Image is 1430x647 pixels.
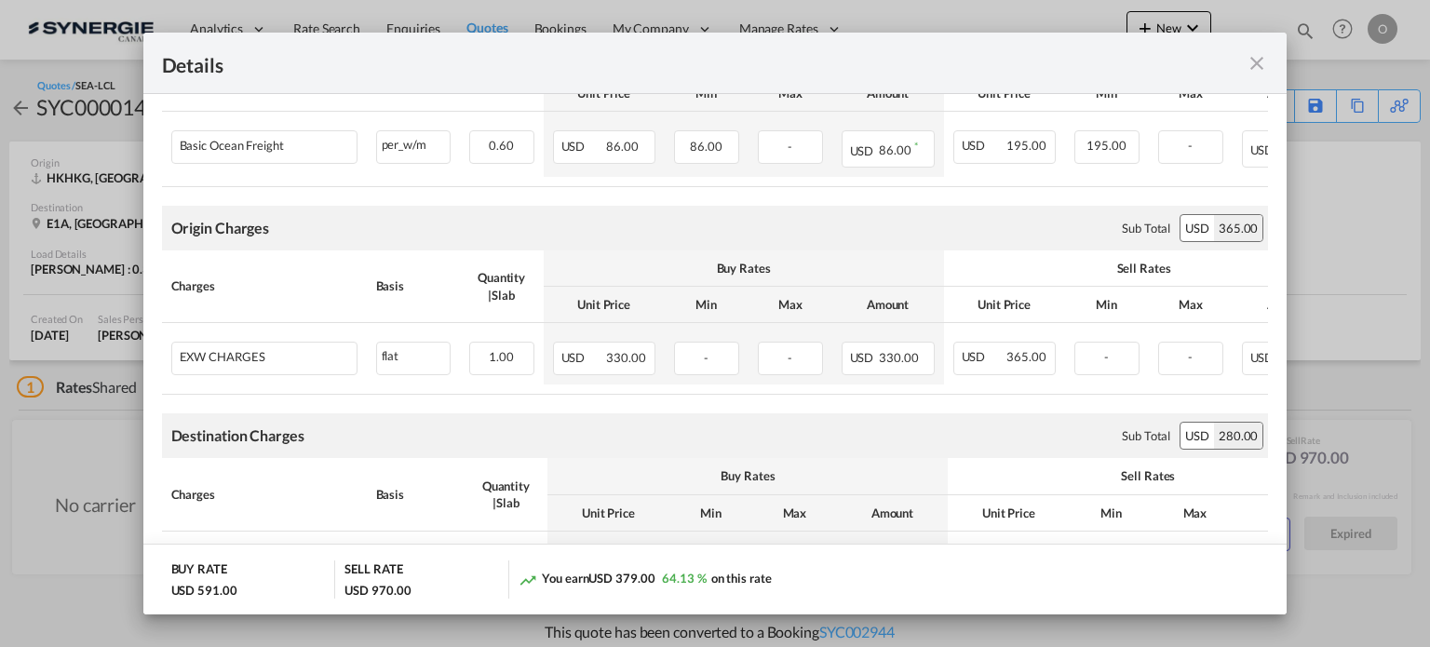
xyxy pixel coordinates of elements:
[544,75,665,112] th: Unit Price
[788,139,792,154] span: -
[749,75,832,112] th: Max
[1233,75,1344,112] th: Amount
[544,287,665,323] th: Unit Price
[832,287,944,323] th: Amount
[1233,287,1344,323] th: Amount
[1188,138,1193,153] span: -
[377,131,450,155] div: per_w/m
[547,495,668,532] th: Unit Price
[561,139,604,154] span: USD
[469,269,534,303] div: Quantity | Slab
[1214,423,1262,449] div: 280.00
[953,260,1335,276] div: Sell Rates
[376,486,455,503] div: Basis
[962,138,1005,153] span: USD
[180,350,265,364] div: EXW CHARGES
[588,571,654,586] span: USD 379.00
[489,138,514,153] span: 0.60
[1236,495,1348,532] th: Amount
[376,277,451,294] div: Basis
[944,287,1065,323] th: Unit Price
[957,467,1339,484] div: Sell Rates
[1250,143,1275,158] span: USD
[1180,423,1214,449] div: USD
[553,260,935,276] div: Buy Rates
[879,143,911,158] span: 86.00
[662,571,706,586] span: 64.13 %
[665,287,749,323] th: Min
[171,486,357,503] div: Charges
[752,495,836,532] th: Max
[561,350,604,365] span: USD
[1250,350,1275,365] span: USD
[850,350,877,365] span: USD
[1188,349,1193,364] span: -
[606,350,645,365] span: 330.00
[171,277,357,294] div: Charges
[1065,287,1149,323] th: Min
[962,349,1005,364] span: USD
[1149,75,1233,112] th: Max
[1153,495,1236,532] th: Max
[944,75,1065,112] th: Unit Price
[1122,427,1170,444] div: Sub Total
[704,350,708,365] span: -
[519,570,771,589] div: You earn on this rate
[1149,287,1233,323] th: Max
[832,75,944,112] th: Amount
[668,495,752,532] th: Min
[171,218,270,238] div: Origin Charges
[171,560,227,582] div: BUY RATE
[171,582,237,599] div: USD 591.00
[836,495,948,532] th: Amount
[948,495,1069,532] th: Unit Price
[1214,215,1262,241] div: 365.00
[1069,495,1153,532] th: Min
[344,582,411,599] div: USD 970.00
[143,33,1288,615] md-dialog: Port of Loading ...
[1006,349,1046,364] span: 365.00
[879,350,918,365] span: 330.00
[1104,349,1109,364] span: -
[749,287,832,323] th: Max
[162,51,1158,74] div: Details
[1086,138,1126,153] span: 195.00
[171,425,304,446] div: Destination Charges
[1180,215,1214,241] div: USD
[690,139,722,154] span: 86.00
[1006,138,1046,153] span: 195.00
[1065,75,1149,112] th: Min
[665,75,749,112] th: Min
[850,143,877,158] span: USD
[606,139,639,154] span: 86.00
[1122,220,1170,236] div: Sub Total
[473,478,538,511] div: Quantity | Slab
[519,571,537,589] md-icon: icon-trending-up
[1246,52,1268,74] md-icon: icon-close fg-AAA8AD m-0 cursor
[344,560,402,582] div: SELL RATE
[489,349,514,364] span: 1.00
[557,467,938,484] div: Buy Rates
[377,343,450,366] div: flat
[914,140,918,152] sup: Minimum amount
[180,139,284,153] div: Basic Ocean Freight
[788,350,792,365] span: -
